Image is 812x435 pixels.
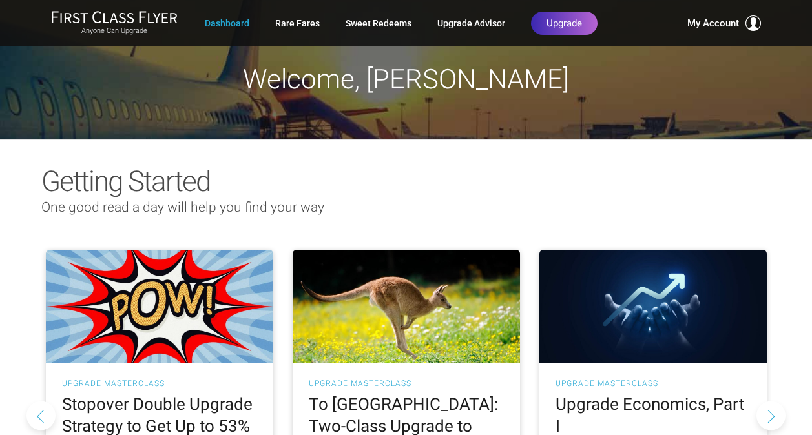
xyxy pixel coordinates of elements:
[51,10,178,36] a: First Class FlyerAnyone Can Upgrade
[275,12,320,35] a: Rare Fares
[41,199,324,215] span: One good read a day will help you find your way
[556,379,751,387] h3: UPGRADE MASTERCLASS
[51,10,178,24] img: First Class Flyer
[309,379,504,387] h3: UPGRADE MASTERCLASS
[62,379,257,387] h3: UPGRADE MASTERCLASS
[687,15,761,31] button: My Account
[756,401,786,430] button: Next slide
[26,401,56,430] button: Previous slide
[437,12,505,35] a: Upgrade Advisor
[243,63,569,95] span: Welcome, [PERSON_NAME]
[687,15,739,31] span: My Account
[41,165,210,198] span: Getting Started
[346,12,411,35] a: Sweet Redeems
[51,26,178,35] small: Anyone Can Upgrade
[205,12,249,35] a: Dashboard
[531,12,598,35] a: Upgrade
